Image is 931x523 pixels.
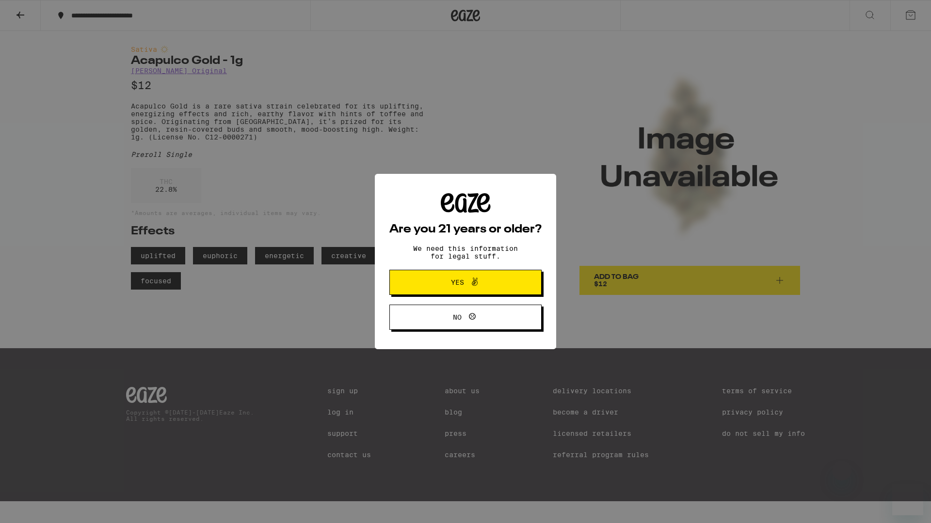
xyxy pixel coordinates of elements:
[405,245,526,260] p: We need this information for legal stuff.
[389,224,542,235] h2: Are you 21 years or older?
[451,279,464,286] span: Yes
[892,484,923,515] iframe: Button to launch messaging window
[832,461,851,480] iframe: Close message
[389,270,542,295] button: Yes
[389,305,542,330] button: No
[453,314,462,321] span: No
